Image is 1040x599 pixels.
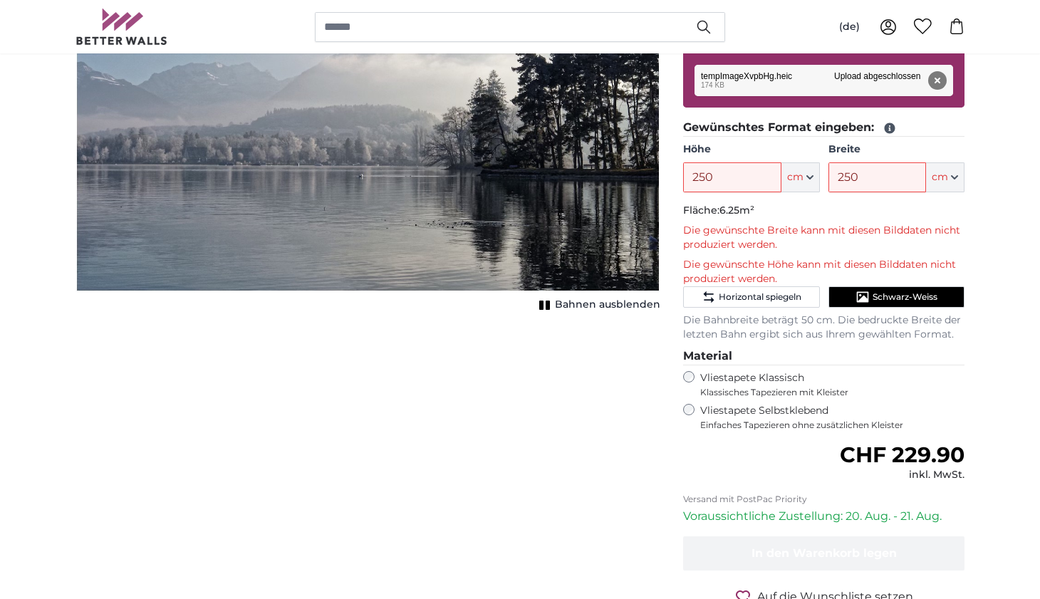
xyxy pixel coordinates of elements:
[700,387,952,398] span: Klassisches Tapezieren mit Kleister
[535,295,660,315] button: Bahnen ausblenden
[683,142,819,157] label: Höhe
[683,313,964,342] p: Die Bahnbreite beträgt 50 cm. Die bedruckte Breite der letzten Bahn ergibt sich aus Ihrem gewählt...
[683,286,819,308] button: Horizontal spiegeln
[719,204,754,217] span: 6.25m²
[840,442,964,468] span: CHF 229.90
[828,14,871,40] button: (de)
[828,286,964,308] button: Schwarz-Weiss
[683,536,964,571] button: In den Warenkorb legen
[683,348,964,365] legend: Material
[926,162,964,192] button: cm
[700,371,952,398] label: Vliestapete Klassisch
[781,162,820,192] button: cm
[683,204,964,218] p: Fläche:
[700,404,964,431] label: Vliestapete Selbstklebend
[683,224,964,252] p: Die gewünschte Breite kann mit diesen Bilddaten nicht produziert werden.
[700,420,964,431] span: Einfaches Tapezieren ohne zusätzlichen Kleister
[76,9,168,45] img: Betterwalls
[683,119,964,137] legend: Gewünschtes Format eingeben:
[555,298,660,312] span: Bahnen ausblenden
[828,142,964,157] label: Breite
[873,291,937,303] span: Schwarz-Weiss
[683,258,964,286] p: Die gewünschte Höhe kann mit diesen Bilddaten nicht produziert werden.
[840,468,964,482] div: inkl. MwSt.
[932,170,948,184] span: cm
[683,494,964,505] p: Versand mit PostPac Priority
[683,508,964,525] p: Voraussichtliche Zustellung: 20. Aug. - 21. Aug.
[719,291,801,303] span: Horizontal spiegeln
[787,170,804,184] span: cm
[752,546,897,560] span: In den Warenkorb legen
